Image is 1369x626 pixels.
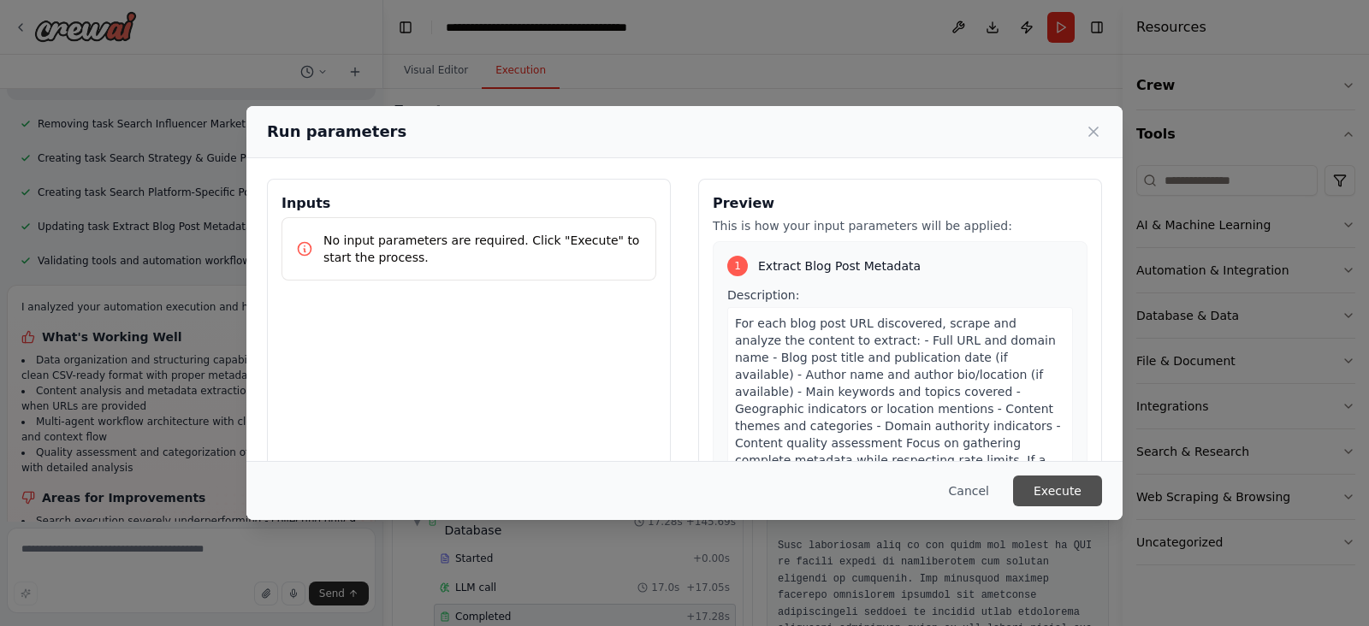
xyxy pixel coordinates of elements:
button: Execute [1013,475,1102,506]
h2: Run parameters [267,120,406,144]
span: Description: [727,288,799,302]
span: Extract Blog Post Metadata [758,257,921,275]
h3: Preview [713,193,1087,214]
p: This is how your input parameters will be applied: [713,217,1087,234]
h3: Inputs [282,193,656,214]
p: No input parameters are required. Click "Execute" to start the process. [323,232,642,266]
span: For each blog post URL discovered, scrape and analyze the content to extract: - Full URL and doma... [735,316,1061,484]
div: 1 [727,256,748,276]
button: Cancel [935,475,1003,506]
